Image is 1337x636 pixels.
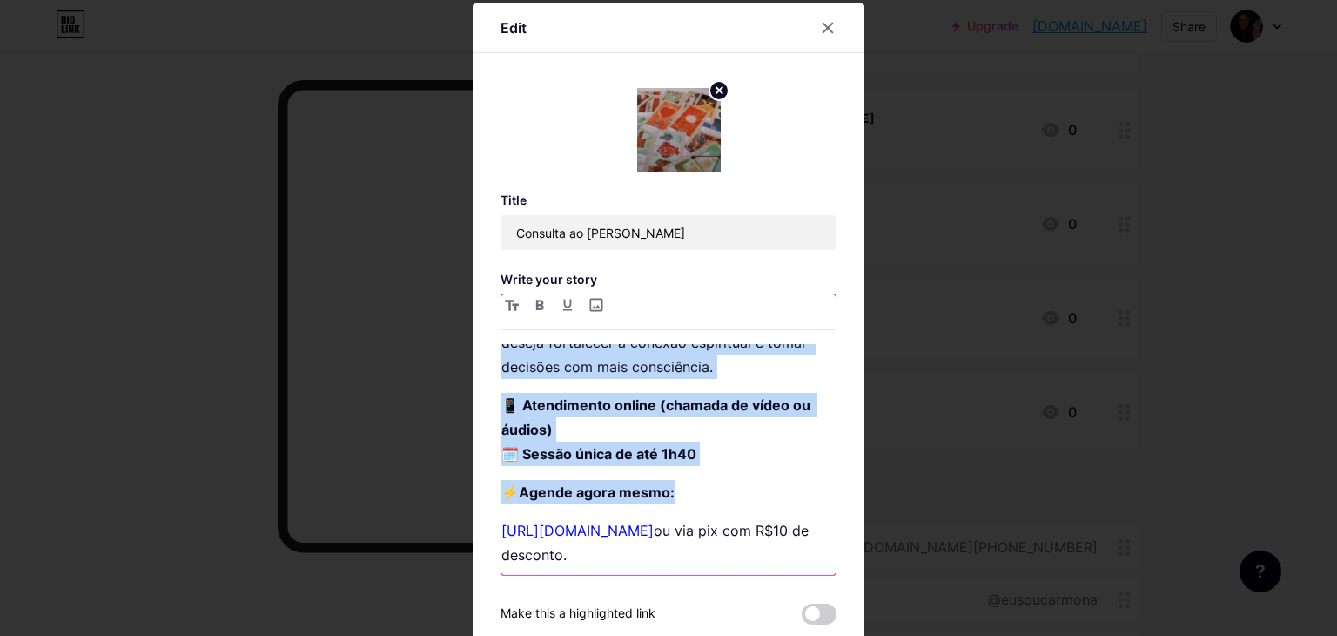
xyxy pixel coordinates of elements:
[501,272,836,287] h3: Write your story
[501,396,814,463] strong: 📱 Atendimento online (chamada de vídeo ou áudios) 🗓️ Sessão única de até 1h40
[637,88,721,172] img: link_thumbnail
[501,604,655,625] div: Make this a highlighted link
[501,17,527,38] div: Edit
[519,484,675,501] strong: Agende agora mesmo:
[501,480,836,504] p: ⚡
[501,518,836,567] p: ou via pix com R$10 de desconto.
[501,193,836,207] h3: Title
[501,215,836,250] input: Title
[501,522,654,539] a: [URL][DOMAIN_NAME]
